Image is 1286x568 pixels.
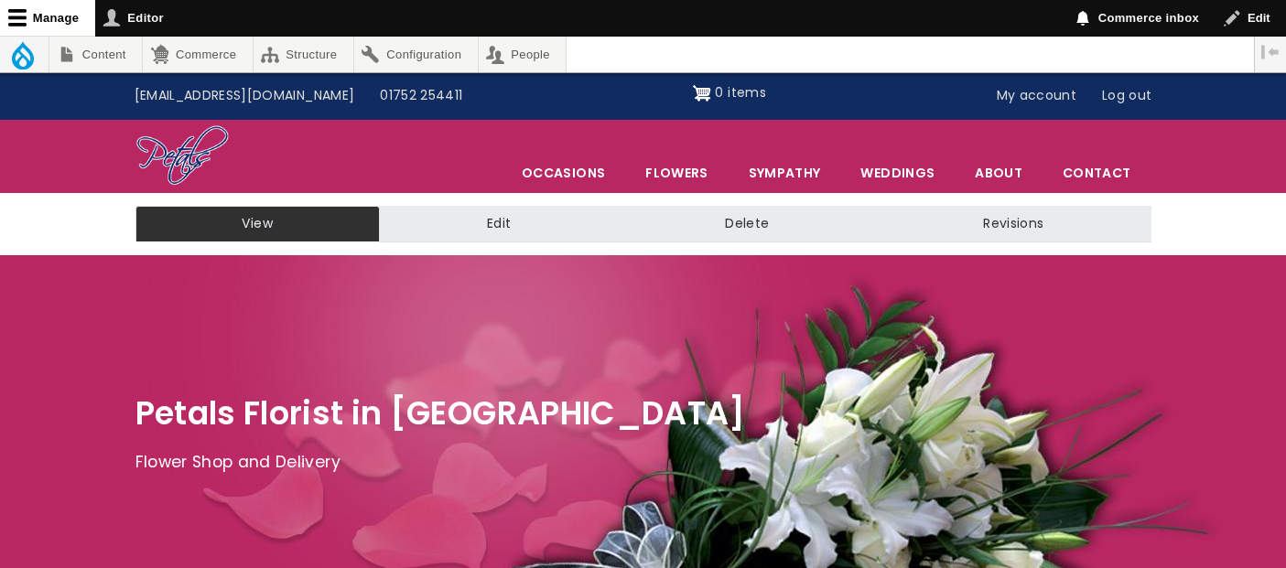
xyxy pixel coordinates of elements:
a: Sympathy [729,154,840,192]
a: Log out [1089,79,1164,113]
a: Structure [254,37,353,72]
img: Home [135,124,230,188]
a: Commerce [143,37,252,72]
a: About [956,154,1042,192]
a: Flowers [626,154,727,192]
span: 0 items [715,83,765,102]
a: Delete [618,206,876,242]
a: Shopping cart 0 items [693,79,766,108]
img: Shopping cart [693,79,711,108]
a: Contact [1043,154,1150,192]
a: Edit [380,206,618,242]
a: Revisions [876,206,1151,242]
span: Petals Florist in [GEOGRAPHIC_DATA] [135,391,746,435]
a: [EMAIL_ADDRESS][DOMAIN_NAME] [122,79,368,113]
a: My account [984,79,1090,113]
span: Occasions [503,154,624,192]
a: View [135,206,380,242]
p: Flower Shop and Delivery [135,449,1151,477]
a: Configuration [354,37,478,72]
button: Vertical orientation [1255,37,1286,68]
a: People [479,37,567,72]
nav: Tabs [122,206,1165,242]
a: Content [49,37,142,72]
span: Weddings [841,154,954,192]
a: 01752 254411 [367,79,475,113]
